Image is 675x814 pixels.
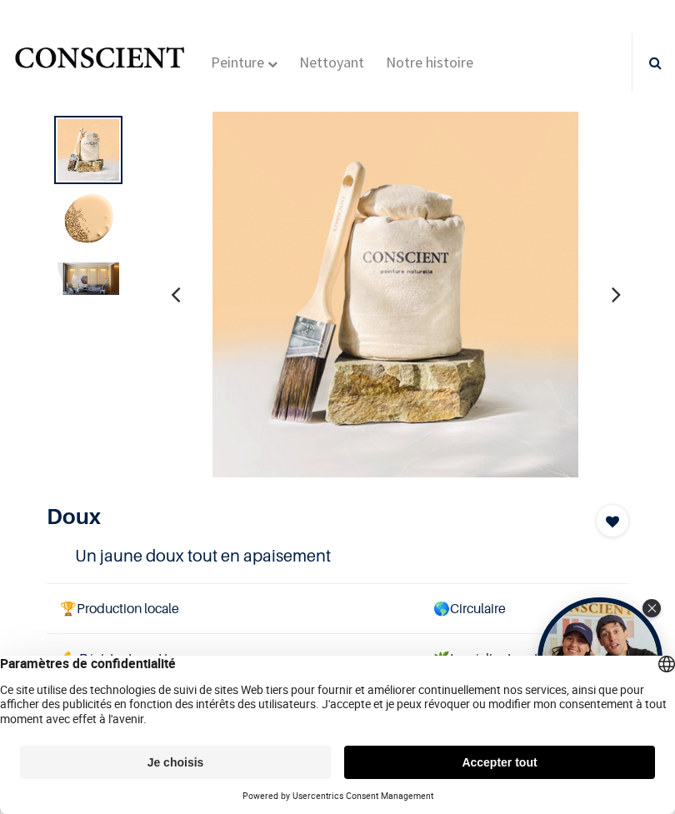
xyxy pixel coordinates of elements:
[606,512,619,532] span: Add to wishlist
[596,504,629,537] button: Add to wishlist
[212,111,578,477] img: Product image
[75,543,599,568] h4: Un jaune doux tout en apaisement
[57,119,119,181] img: Product image
[47,504,542,530] h1: Doux
[211,52,264,72] span: Peinture
[60,650,180,667] span: 💪 Résistant aux Uvs
[537,597,662,722] div: Open Tolstoy widget
[299,52,364,72] span: Nettoyant
[60,600,77,617] span: 🏆
[420,583,628,633] td: Circulaire
[642,599,661,617] div: Close Tolstoy widget
[12,41,187,85] a: Logo of Conscient
[57,262,119,295] img: Product image
[537,597,662,722] div: Tolstoy bubble widget
[47,583,421,633] td: Production locale
[433,650,450,667] span: 🌿
[537,597,662,722] div: Open Tolstoy
[433,600,450,617] span: 🌎
[204,33,284,92] a: Peinture
[14,14,64,64] button: Open chat widget
[57,191,119,252] img: Product image
[12,41,187,85] img: Conscient
[420,633,628,683] td: Ingrédients naturels
[386,52,473,72] span: Notre histoire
